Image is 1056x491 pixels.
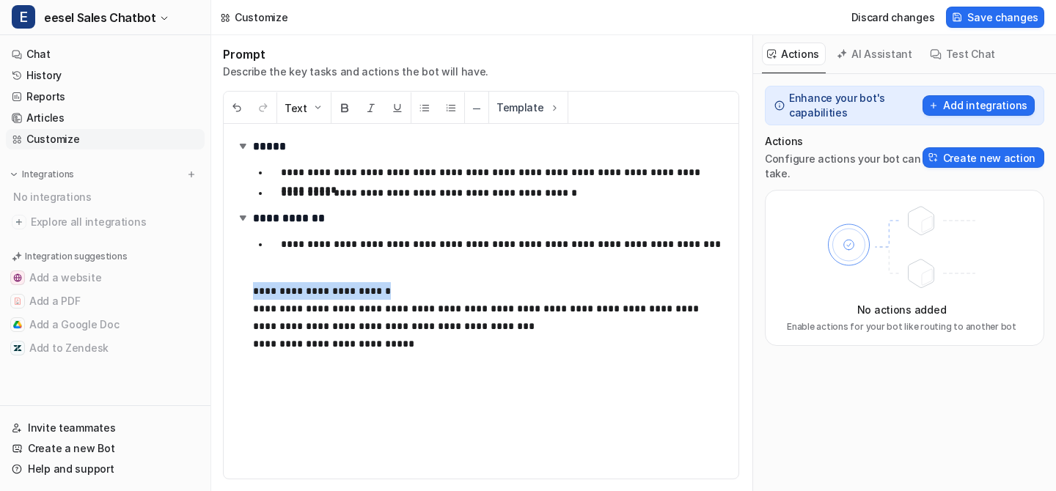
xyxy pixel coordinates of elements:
a: History [6,65,205,86]
span: Save changes [967,10,1038,25]
button: Discard changes [846,7,941,28]
button: Test Chat [925,43,1002,65]
a: Customize [6,129,205,149]
img: Add a PDF [13,297,22,306]
button: Underline [384,92,411,124]
a: Explore all integrations [6,212,205,232]
button: Add a websiteAdd a website [6,266,205,289]
p: Enable actions for your bot like routing to another bot [787,320,1016,333]
p: Integration suggestions [25,250,127,263]
button: Add to ZendeskAdd to Zendesk [6,336,205,360]
a: Help and support [6,459,205,479]
a: Reports [6,86,205,107]
div: Customize [235,10,287,25]
button: Add a Google DocAdd a Google Doc [6,313,205,336]
button: Text [277,92,331,124]
a: Chat [6,44,205,64]
p: No actions added [857,302,947,317]
button: Unordered List [411,92,438,124]
img: explore all integrations [12,215,26,229]
button: Template [489,92,568,123]
a: Create a new Bot [6,438,205,459]
h1: Prompt [223,47,488,62]
img: Ordered List [445,102,457,114]
img: Redo [257,102,269,114]
p: Integrations [22,169,74,180]
button: Redo [250,92,276,124]
button: Italic [358,92,384,124]
img: expand menu [9,169,19,180]
img: expand-arrow.svg [235,210,250,225]
button: Add a PDFAdd a PDF [6,289,205,313]
button: Undo [224,92,250,124]
img: Add to Zendesk [13,344,22,352]
button: Add integrations [923,95,1035,116]
button: Ordered List [438,92,464,124]
button: Integrations [6,167,78,182]
img: menu_add.svg [186,169,197,180]
button: Create new action [923,147,1044,168]
span: E [12,5,35,29]
button: Save changes [946,7,1044,28]
img: Add a website [13,273,22,282]
img: Italic [365,102,377,114]
a: Articles [6,108,205,128]
button: AI Assistant [832,43,919,65]
img: Template [549,102,560,114]
button: Bold [331,92,358,124]
img: Add a Google Doc [13,320,22,329]
button: ─ [465,92,488,124]
span: Explore all integrations [31,210,199,234]
a: Invite teammates [6,418,205,438]
p: Enhance your bot's capabilities [789,91,918,120]
div: No integrations [9,185,205,209]
button: Actions [762,43,826,65]
img: expand-arrow.svg [235,139,250,153]
p: Describe the key tasks and actions the bot will have. [223,64,488,79]
img: Bold [339,102,351,114]
span: eesel Sales Chatbot [44,7,155,28]
img: Unordered List [419,102,430,114]
p: Configure actions your bot can take. [765,152,923,181]
img: Create action [928,152,939,163]
p: Actions [765,134,923,149]
img: Underline [392,102,403,114]
img: Dropdown Down Arrow [312,102,323,114]
img: Undo [231,102,243,114]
